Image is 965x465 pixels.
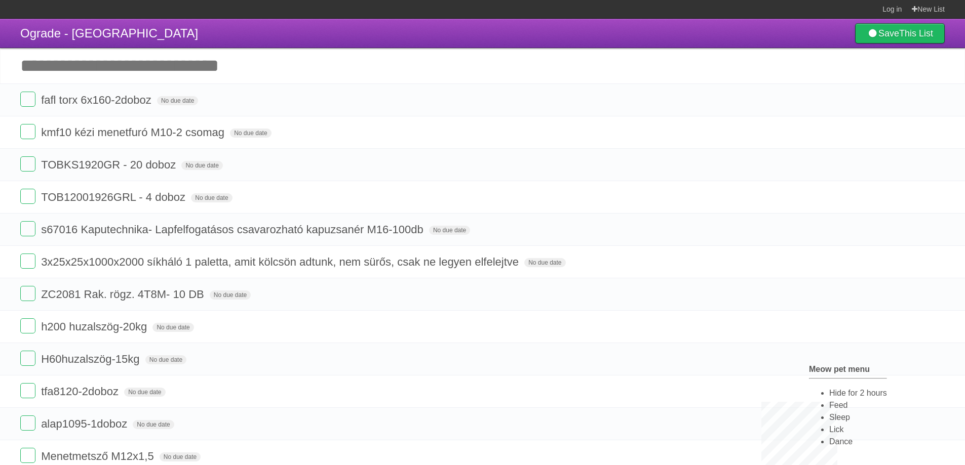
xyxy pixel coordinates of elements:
[20,253,35,269] label: Done
[41,385,121,398] span: tfa8120-2doboz
[41,450,157,462] span: Menetmetsző M12x1,5
[20,318,35,333] label: Done
[20,351,35,366] label: Done
[20,156,35,172] label: Done
[157,96,198,105] span: No due date
[41,158,178,171] span: TOBKS1920GR - 20 doboz
[829,424,887,436] li: Lick
[829,387,887,399] li: Hide for 2 hours
[20,415,35,431] label: Done
[429,226,470,235] span: No due date
[210,290,251,300] span: No due date
[829,436,887,448] li: Dance
[41,353,142,365] span: H60huzalszög-15kg
[20,383,35,398] label: Done
[829,399,887,411] li: Feed
[191,193,232,202] span: No due date
[524,258,565,267] span: No due date
[41,417,130,430] span: alap1095-1doboz
[20,124,35,139] label: Done
[230,129,271,138] span: No due date
[181,161,222,170] span: No due date
[20,26,198,40] span: Ograde - [GEOGRAPHIC_DATA]
[41,288,207,301] span: ZC2081 Rak. rögz. 4T8M- 10 DB
[41,126,227,139] span: kmf10 kézi menetfuró M10-2 csomag
[41,256,521,268] span: 3x25x25x1000x2000 síkháló 1 paletta, amit kölcsön adtunk, nem sürős, csak ne legyen elfelejtve
[809,365,870,373] b: Meow pet menu
[145,355,186,364] span: No due date
[899,28,933,38] b: This List
[124,388,165,397] span: No due date
[41,223,426,236] span: s67016 Kaputechnika- Lapfelfogatásos csavarozható kapuzsanér M16-100db
[160,452,201,461] span: No due date
[20,448,35,463] label: Done
[829,411,887,424] li: Sleep
[133,420,174,429] span: No due date
[20,221,35,236] label: Done
[152,323,194,332] span: No due date
[41,191,188,203] span: TOB12001926GRL - 4 doboz
[20,286,35,301] label: Done
[20,92,35,107] label: Done
[20,189,35,204] label: Done
[41,94,154,106] span: fafl torx 6x160-2doboz
[41,320,149,333] span: h200 huzalszög-20kg
[855,23,945,44] a: SaveThis List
